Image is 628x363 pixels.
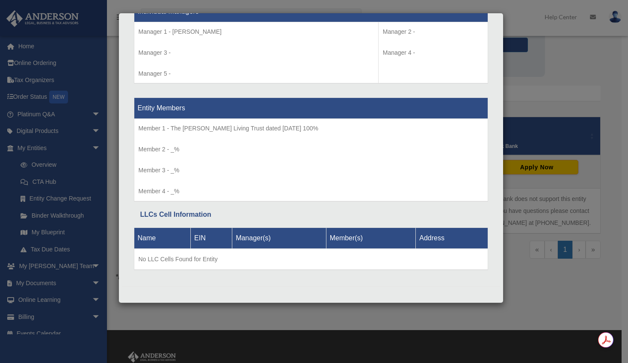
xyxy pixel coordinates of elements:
[383,47,483,58] p: Manager 4 -
[139,123,483,134] p: Member 1 - The [PERSON_NAME] Living Trust dated [DATE] 100%
[139,68,374,79] p: Manager 5 -
[139,144,483,155] p: Member 2 - _%
[134,98,488,119] th: Entity Members
[139,165,483,176] p: Member 3 - _%
[191,227,232,248] th: EIN
[416,227,488,248] th: Address
[232,227,326,248] th: Manager(s)
[139,186,483,197] p: Member 4 - _%
[140,209,482,221] div: LLCs Cell Information
[326,227,416,248] th: Member(s)
[139,27,374,37] p: Manager 1 - [PERSON_NAME]
[139,47,374,58] p: Manager 3 -
[134,248,488,270] td: No LLC Cells Found for Entity
[383,27,483,37] p: Manager 2 -
[134,227,191,248] th: Name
